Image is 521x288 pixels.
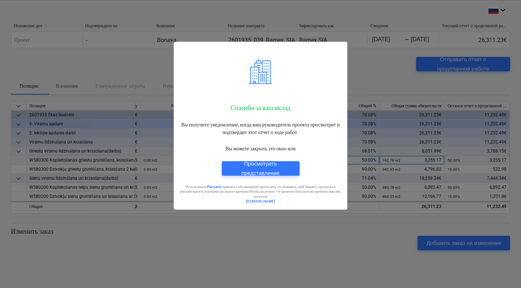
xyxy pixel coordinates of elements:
[180,184,341,199] p: Использовать управлять собственными проектами, отслеживать свой бюджет, прогнозы и рентабельность...
[207,185,220,189] a: Planyard
[180,104,341,112] p: Спасибо за ваш вклад
[246,199,275,203] a: [DOMAIN_NAME]
[180,121,341,136] p: Вы получите уведомление, когда ваш руководитель проекта просмотрит и подтвердит этот отчет о ходе...
[230,159,291,178] div: Просмотреть представление
[222,161,300,176] button: Просмотреть представление
[180,145,341,153] p: Вы можете закрыть это окно или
